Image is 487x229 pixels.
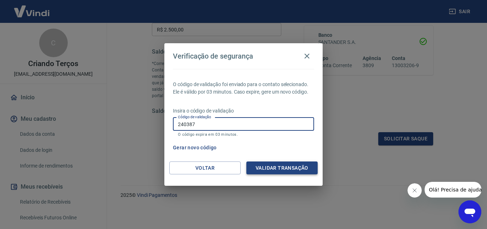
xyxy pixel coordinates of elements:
h4: Verificação de segurança [173,52,253,60]
iframe: Fechar mensagem [407,183,422,198]
label: Código de validação [178,114,211,120]
button: Voltar [169,161,241,175]
span: Olá! Precisa de ajuda? [4,5,60,11]
p: Insira o código de validação [173,107,314,115]
p: O código de validação foi enviado para o contato selecionado. Ele é válido por 03 minutos. Caso e... [173,81,314,96]
iframe: Botão para abrir a janela de mensagens [458,200,481,223]
button: Gerar novo código [170,141,220,154]
p: O código expira em 03 minutos. [178,132,309,137]
iframe: Mensagem da empresa [425,182,481,198]
button: Validar transação [246,161,318,175]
